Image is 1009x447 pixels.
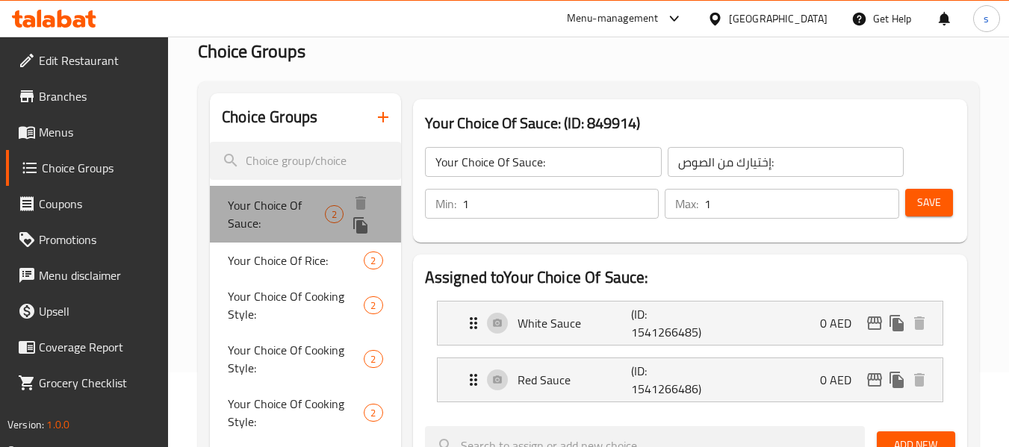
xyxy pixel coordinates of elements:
[39,374,157,392] span: Grocery Checklist
[364,251,382,269] div: Choices
[210,386,400,440] div: Your Choice Of Cooking Style:2
[42,159,157,177] span: Choice Groups
[364,406,382,420] span: 2
[435,195,456,213] p: Min:
[631,362,707,398] p: (ID: 1541266486)
[39,231,157,248] span: Promotions
[350,192,372,214] button: delete
[210,243,400,278] div: Your Choice Of Rice:2
[863,369,886,391] button: edit
[6,43,169,78] a: Edit Restaurant
[364,298,382,313] span: 2
[326,207,343,222] span: 2
[228,196,324,232] span: Your Choice Of Sauce:
[39,266,157,284] span: Menu disclaimer
[39,338,157,356] span: Coverage Report
[210,186,400,243] div: Your Choice Of Sauce:2deleteduplicate
[518,371,632,389] p: Red Sauce
[39,123,157,141] span: Menus
[675,195,698,213] p: Max:
[908,312,931,334] button: delete
[39,302,157,320] span: Upsell
[729,10,828,27] div: [GEOGRAPHIC_DATA]
[438,358,943,401] div: Expand
[6,222,169,257] a: Promotions
[631,305,707,341] p: (ID: 1541266485)
[6,293,169,329] a: Upsell
[6,257,169,293] a: Menu disclaimer
[425,295,955,351] li: Expand
[228,287,364,323] span: Your Choice Of Cooking Style:
[6,329,169,365] a: Coverage Report
[425,111,955,135] h3: Your Choice Of Sauce: (ID: 849914)
[6,114,169,150] a: Menus
[198,34,305,68] span: Choice Groups
[438,301,943,345] div: Expand
[222,106,317,128] h2: Choice Groups
[364,352,382,366] span: 2
[325,205,344,223] div: Choices
[39,51,157,69] span: Edit Restaurant
[984,10,989,27] span: s
[917,193,941,212] span: Save
[908,369,931,391] button: delete
[6,186,169,222] a: Coupons
[364,296,382,314] div: Choices
[210,332,400,386] div: Your Choice Of Cooking Style:2
[425,266,955,289] h2: Assigned to Your Choice Of Sauce:
[6,78,169,114] a: Branches
[364,350,382,368] div: Choices
[886,369,908,391] button: duplicate
[39,195,157,213] span: Coupons
[364,254,382,268] span: 2
[228,341,364,377] span: Your Choice Of Cooking Style:
[39,87,157,105] span: Branches
[820,371,863,389] p: 0 AED
[820,314,863,332] p: 0 AED
[228,251,364,269] span: Your Choice Of Rice:
[6,365,169,401] a: Grocery Checklist
[425,351,955,408] li: Expand
[6,150,169,186] a: Choice Groups
[518,314,632,332] p: White Sauce
[905,189,953,216] button: Save
[210,278,400,332] div: Your Choice Of Cooking Style:2
[863,312,886,334] button: edit
[567,10,659,28] div: Menu-management
[350,214,372,237] button: duplicate
[7,415,44,434] span: Version:
[228,395,364,431] span: Your Choice Of Cooking Style:
[886,312,908,334] button: duplicate
[210,142,400,180] input: search
[364,404,382,422] div: Choices
[46,415,69,434] span: 1.0.0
